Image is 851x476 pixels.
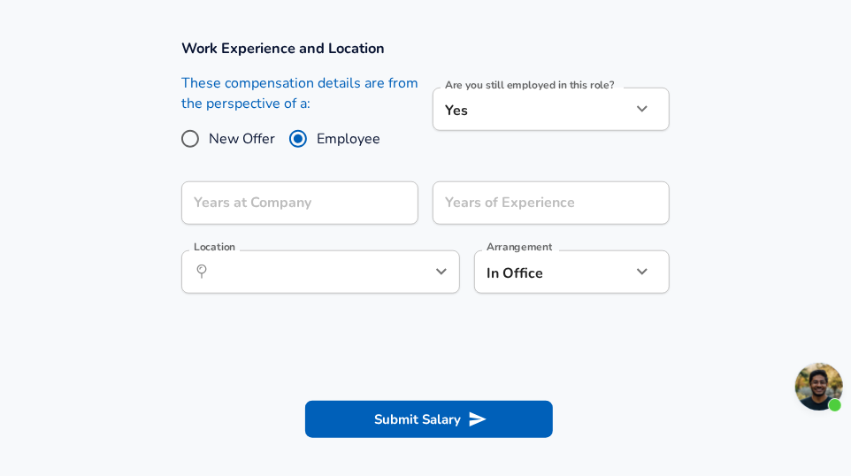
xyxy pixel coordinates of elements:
[181,38,670,58] h3: Work Experience and Location
[487,242,552,253] label: Arrangement
[209,128,275,150] span: New Offer
[433,88,631,131] div: Yes
[317,128,380,150] span: Employee
[305,401,553,438] button: Submit Salary
[445,80,614,90] label: Are you still employed in this role?
[181,73,418,114] label: These compensation details are from the perspective of a:
[194,242,235,253] label: Location
[795,363,843,411] div: 채팅 열기
[474,250,604,294] div: In Office
[181,181,379,225] input: 0
[429,259,454,284] button: Open
[433,181,631,225] input: 7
